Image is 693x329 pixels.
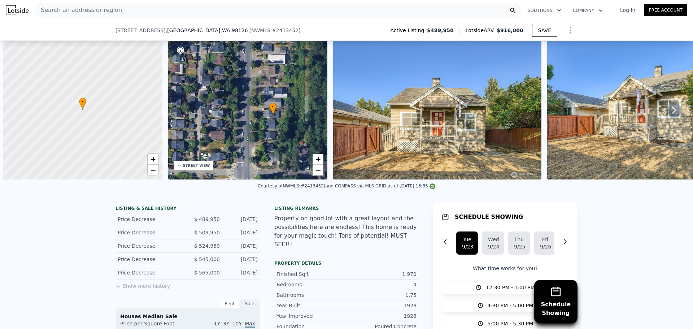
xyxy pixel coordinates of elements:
[276,312,346,320] div: Year Improved
[567,4,609,17] button: Company
[232,321,242,326] span: 10Y
[251,27,270,33] span: NWMLS
[220,27,248,33] span: , WA 98126
[534,280,577,323] button: ScheduleShowing
[166,27,248,34] span: , [GEOGRAPHIC_DATA]
[313,165,323,176] a: Zoom out
[390,27,427,34] span: Active Listing
[79,98,86,110] div: •
[514,243,524,250] div: 9/25
[151,155,155,164] span: +
[427,27,454,34] span: $489,950
[514,236,524,243] div: Thu
[466,27,497,34] span: Lotside ARV
[313,154,323,165] a: Zoom in
[462,236,472,243] div: Tue
[240,299,260,308] div: Sale
[274,260,419,266] div: Property details
[226,242,258,250] div: [DATE]
[79,99,86,105] span: •
[118,242,182,250] div: Price Decrease
[214,321,220,326] span: 1Y
[269,103,276,115] div: •
[346,281,417,288] div: 4
[276,291,346,299] div: Bathrooms
[120,313,255,320] div: Houses Median Sale
[226,229,258,236] div: [DATE]
[194,243,220,249] span: $ 524,950
[462,243,472,250] div: 9/23
[540,243,550,250] div: 9/26
[226,269,258,276] div: [DATE]
[258,183,435,189] div: Courtesy of NWMLS (#2413452) and COMPASS via MLS GRID as of [DATE] 13:35
[276,302,346,309] div: Year Built
[276,281,346,288] div: Bedrooms
[522,4,567,17] button: Solutions
[148,154,158,165] a: Zoom in
[151,165,155,174] span: −
[442,265,569,272] p: What time works for you?
[346,302,417,309] div: 1928
[276,270,346,278] div: Finished Sqft
[534,231,556,255] button: Fri9/26
[115,27,166,34] span: [STREET_ADDRESS]
[456,231,478,255] button: Tue9/23
[316,165,321,174] span: −
[346,270,417,278] div: 1,970
[118,216,182,223] div: Price Decrease
[223,321,229,326] span: 3Y
[118,256,182,263] div: Price Decrease
[532,24,557,37] button: SAVE
[497,27,523,33] span: $916,000
[272,27,298,33] span: # 2413452
[488,302,533,309] span: 4:30 PM - 5:00 PM
[442,281,569,294] button: 12:30 PM - 1:00 PM
[269,104,276,110] span: •
[118,269,182,276] div: Price Decrease
[183,163,210,168] div: STREET VIEW
[245,321,255,328] span: Max
[488,236,498,243] div: Wed
[226,256,258,263] div: [DATE]
[644,4,687,16] a: Free Account
[118,229,182,236] div: Price Decrease
[115,280,170,290] button: Show more history
[226,216,258,223] div: [DATE]
[442,299,569,312] button: 4:30 PM - 5:00 PM
[194,256,220,262] span: $ 545,000
[346,312,417,320] div: 1928
[346,291,417,299] div: 1.75
[194,230,220,235] span: $ 509,950
[274,205,419,211] div: Listing remarks
[508,231,530,255] button: Thu9/25
[430,183,435,189] img: NWMLS Logo
[148,165,158,176] a: Zoom out
[115,205,260,213] div: LISTING & SALE HISTORY
[455,213,523,221] h1: SCHEDULE SHOWING
[540,236,550,243] div: Fri
[488,243,498,250] div: 9/24
[6,5,29,15] img: Lotside
[249,27,301,34] div: ( )
[316,155,321,164] span: +
[35,6,122,14] span: Search an address or region
[486,284,535,291] span: 12:30 PM - 1:00 PM
[194,216,220,222] span: $ 489,950
[611,7,644,14] a: Log In
[219,299,240,308] div: Rent
[333,41,541,179] img: Sale: 167290719 Parcel: 97444881
[194,270,220,276] span: $ 565,000
[563,23,577,38] button: Show Options
[274,214,419,249] div: Property on good lot with a great layout and the possibilities here are endless! This home is rea...
[482,231,504,255] button: Wed9/24
[488,320,533,327] span: 5:00 PM - 5:30 PM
